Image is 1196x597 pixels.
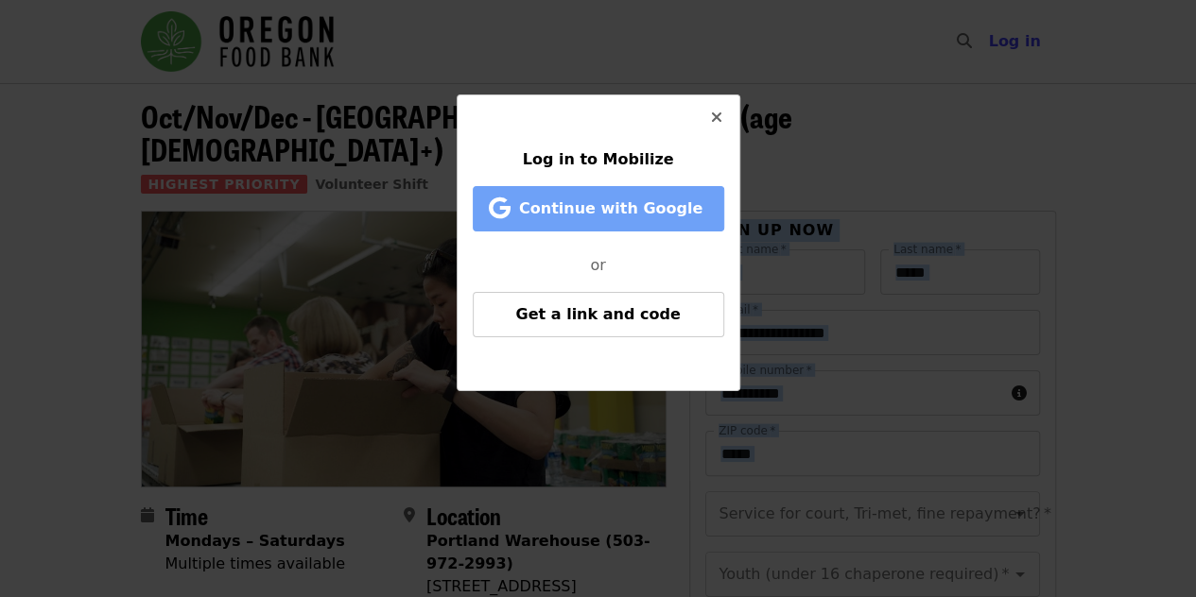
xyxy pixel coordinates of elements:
[711,109,722,127] i: times icon
[519,199,702,217] span: Continue with Google
[523,150,674,168] span: Log in to Mobilize
[473,292,724,337] button: Get a link and code
[489,195,511,222] i: google icon
[515,305,680,323] span: Get a link and code
[590,256,605,274] span: or
[694,95,739,141] button: Close
[473,186,724,231] button: Continue with Google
